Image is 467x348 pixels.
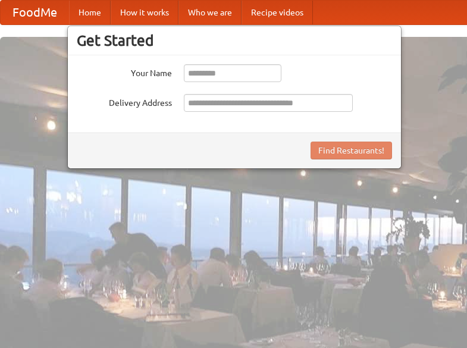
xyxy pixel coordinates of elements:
[77,32,392,49] h3: Get Started
[111,1,178,24] a: How it works
[1,1,69,24] a: FoodMe
[178,1,242,24] a: Who we are
[311,142,392,159] button: Find Restaurants!
[77,94,172,109] label: Delivery Address
[77,64,172,79] label: Your Name
[69,1,111,24] a: Home
[242,1,313,24] a: Recipe videos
